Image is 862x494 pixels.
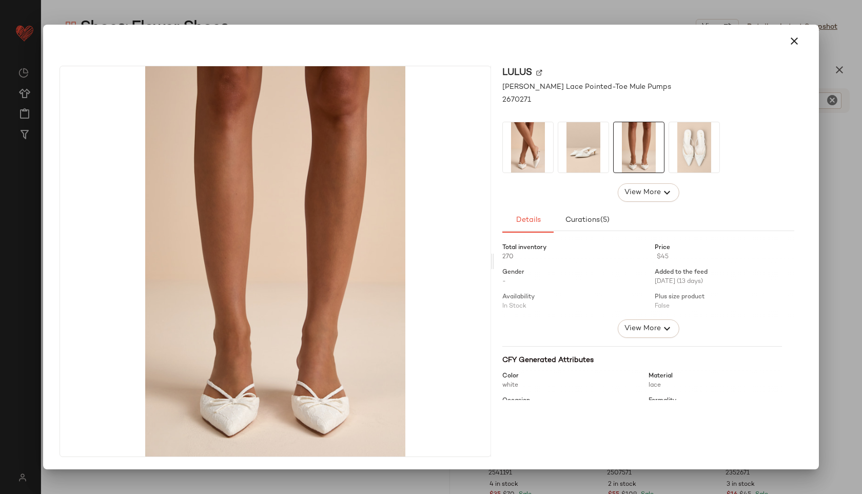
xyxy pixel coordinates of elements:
[623,186,660,199] span: View More
[623,322,660,335] span: View More
[60,66,491,457] img: 2670271_03_OM_2025-08-29.jpg
[558,122,609,173] img: 2670271_02_front_2025-08-26.jpg
[502,94,531,105] span: 2670271
[600,216,610,224] span: (5)
[502,355,782,366] div: CFY Generated Attributes
[503,122,553,173] img: 2670271_01_OM_2025-08-29.jpg
[515,216,540,224] span: Details
[617,319,679,338] button: View More
[617,183,679,202] button: View More
[502,82,671,92] span: [PERSON_NAME] Lace Pointed-Toe Mule Pumps
[669,122,719,173] img: 2670271_05_topdown_2025-08-26.jpg
[564,216,610,224] span: Curations
[502,66,532,80] span: Lulus
[536,70,542,76] img: svg%3e
[614,122,664,173] img: 2670271_03_OM_2025-08-29.jpg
